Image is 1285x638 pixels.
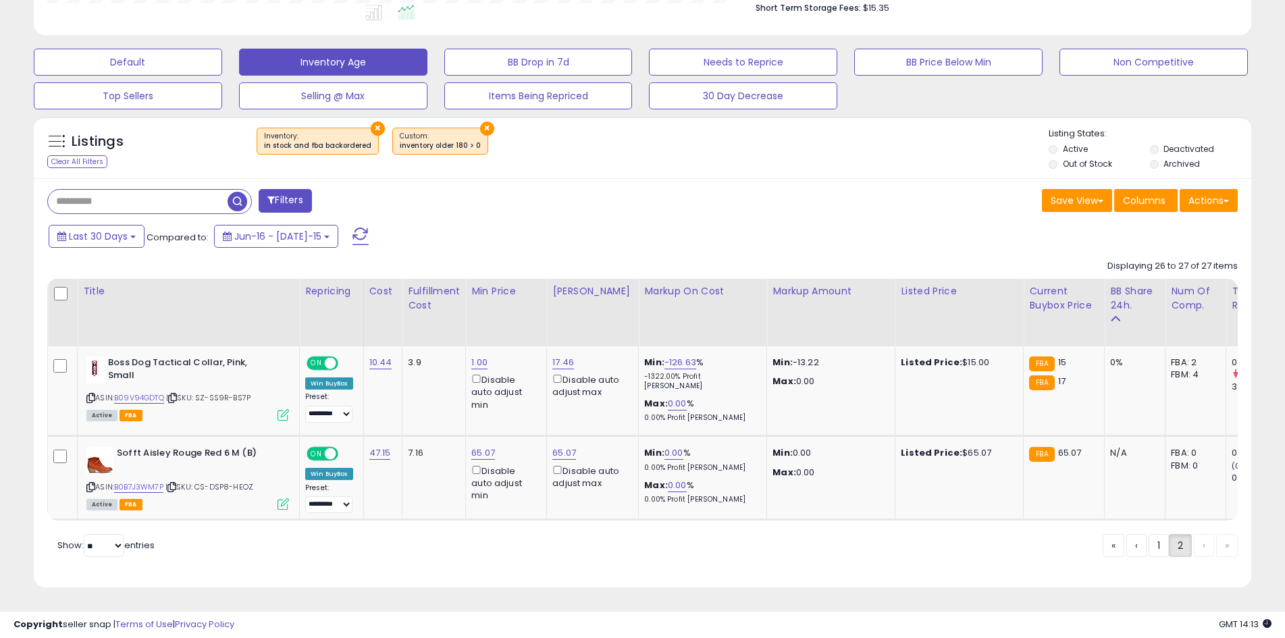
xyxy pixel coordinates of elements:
[1110,284,1159,313] div: BB Share 24h.
[1163,158,1200,169] label: Archived
[644,463,756,473] p: 0.00% Profit [PERSON_NAME]
[772,446,793,459] strong: Min:
[644,447,756,472] div: %
[644,372,756,391] p: -1322.00% Profit [PERSON_NAME]
[1042,189,1112,212] button: Save View
[86,356,289,419] div: ASIN:
[471,446,495,460] a: 65.07
[166,392,251,403] span: | SKU: SZ-SS9R-BS7P
[901,284,1018,298] div: Listed Price
[165,481,253,492] span: | SKU: CS-DSP8-HEOZ
[369,284,397,298] div: Cost
[644,284,761,298] div: Markup on Cost
[1063,143,1088,155] label: Active
[308,358,325,369] span: ON
[114,481,163,493] a: B0B7J3WM7P
[552,284,633,298] div: [PERSON_NAME]
[772,356,885,369] p: -13.22
[756,2,861,14] b: Short Term Storage Fees:
[772,284,889,298] div: Markup Amount
[772,447,885,459] p: 0.00
[86,447,289,508] div: ASIN:
[471,284,541,298] div: Min Price
[1219,618,1271,631] span: 2025-08-15 14:13 GMT
[115,618,173,631] a: Terms of Use
[120,499,142,510] span: FBA
[305,377,353,390] div: Win BuyBox
[664,356,696,369] a: -126.63
[239,49,427,76] button: Inventory Age
[668,397,687,410] a: 0.00
[1163,143,1214,155] label: Deactivated
[86,499,117,510] span: All listings currently available for purchase on Amazon
[644,413,756,423] p: 0.00% Profit [PERSON_NAME]
[1232,284,1281,313] div: Total Rev.
[400,131,481,151] span: Custom:
[444,49,633,76] button: BB Drop in 7d
[114,392,164,404] a: B09V94GDTQ
[308,448,325,460] span: ON
[901,356,1013,369] div: $15.00
[854,49,1043,76] button: BB Price Below Min
[1058,375,1066,388] span: 17
[34,82,222,109] button: Top Sellers
[175,618,234,631] a: Privacy Policy
[400,141,481,151] div: inventory older 180 > 0
[214,225,338,248] button: Jun-16 - [DATE]-15
[644,479,668,491] b: Max:
[1171,460,1215,472] div: FBM: 0
[305,284,358,298] div: Repricing
[1029,447,1054,462] small: FBA
[644,397,668,410] b: Max:
[901,447,1013,459] div: $65.07
[14,618,63,631] strong: Copyright
[47,155,107,168] div: Clear All Filters
[644,495,756,504] p: 0.00% Profit [PERSON_NAME]
[234,230,321,243] span: Jun-16 - [DATE]-15
[408,284,460,313] div: Fulfillment Cost
[644,356,756,391] div: %
[83,284,294,298] div: Title
[57,539,155,552] span: Show: entries
[772,466,796,479] strong: Max:
[1123,194,1165,207] span: Columns
[1110,356,1155,369] div: 0%
[471,463,536,502] div: Disable auto adjust min
[664,446,683,460] a: 0.00
[1110,447,1155,459] div: N/A
[1171,447,1215,459] div: FBA: 0
[1114,189,1178,212] button: Columns
[901,446,962,459] b: Listed Price:
[444,82,633,109] button: Items Being Repriced
[117,447,281,463] b: Sofft Aisley Rouge Red 6 M (B)
[1232,460,1251,471] small: (0%)
[369,446,391,460] a: 47.15
[1058,356,1066,369] span: 15
[1169,534,1192,557] a: 2
[86,410,117,421] span: All listings currently available for purchase on Amazon
[1171,369,1215,381] div: FBM: 4
[1149,534,1169,557] a: 1
[14,618,234,631] div: seller snap | |
[552,463,628,489] div: Disable auto adjust max
[259,189,311,213] button: Filters
[552,446,576,460] a: 65.07
[72,132,124,151] h5: Listings
[649,49,837,76] button: Needs to Reprice
[1029,356,1054,371] small: FBA
[644,479,756,504] div: %
[1059,49,1248,76] button: Non Competitive
[1135,539,1138,552] span: ‹
[336,448,358,460] span: OFF
[108,356,272,385] b: Boss Dog Tactical Collar, Pink, Small
[34,49,222,76] button: Default
[772,356,793,369] strong: Min:
[239,82,427,109] button: Selling @ Max
[336,358,358,369] span: OFF
[901,356,962,369] b: Listed Price:
[552,356,574,369] a: 17.46
[305,468,353,480] div: Win BuyBox
[1058,446,1082,459] span: 65.07
[1171,284,1220,313] div: Num of Comp.
[305,392,353,423] div: Preset:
